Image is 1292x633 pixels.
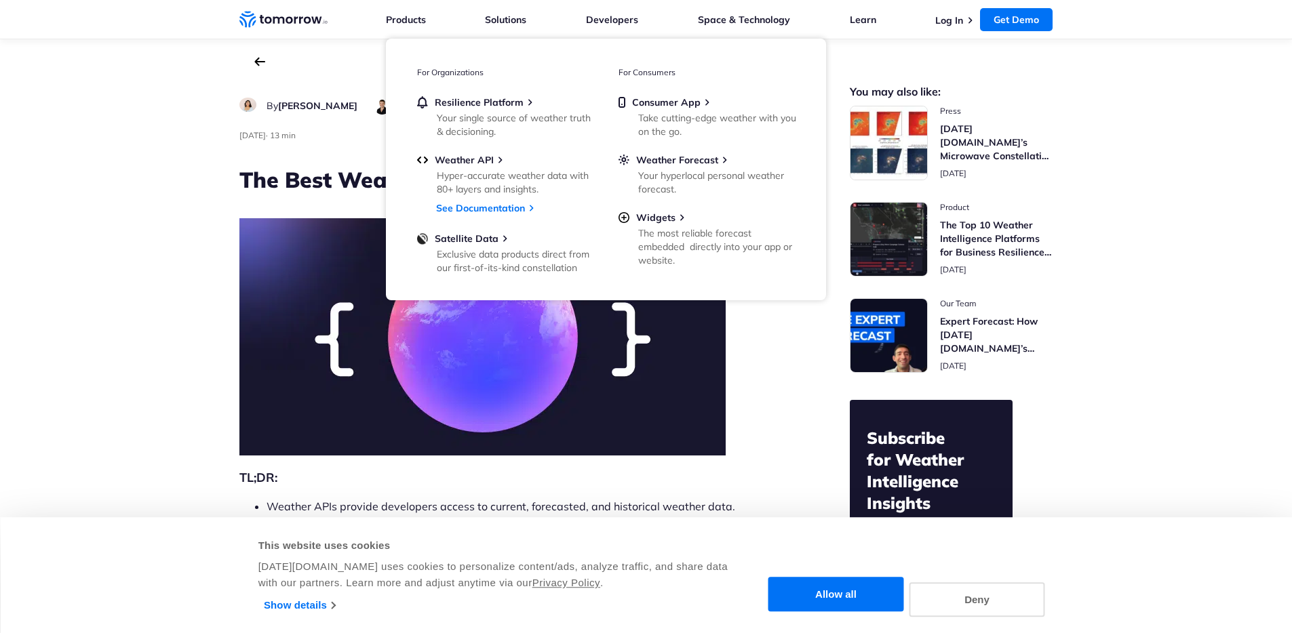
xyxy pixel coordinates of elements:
span: Resilience Platform [435,96,524,108]
span: Weather API [435,154,494,166]
a: Home link [239,9,328,30]
a: back to the main blog page [254,57,265,66]
li: The best weather APIs for 2025 are judged based on functionality & scope, compatibility & ease of... [267,514,778,547]
img: bell.svg [417,96,428,108]
a: Read The Top 10 Weather Intelligence Platforms for Business Resilience in 2025 [850,202,1053,277]
a: Show details [264,595,335,615]
a: See Documentation [436,202,525,214]
div: [DATE][DOMAIN_NAME] uses cookies to personalize content/ads, analyze traffic, and share data with... [258,558,730,591]
a: Learn [850,14,876,26]
a: Solutions [485,14,526,26]
div: author name [267,98,357,114]
span: By [267,100,278,112]
h2: TL;DR: [239,468,778,487]
a: Read Tomorrow.io’s Microwave Constellation Ready To Help This Hurricane Season [850,106,1053,180]
span: Estimated reading time [270,130,296,140]
h1: The Best Weather APIs for 2025 [239,165,778,195]
a: Read Expert Forecast: How Tomorrow.io’s Microwave Sounders Are Revolutionizing Hurricane Monitoring [850,298,1053,373]
span: publish date [239,130,266,140]
h3: [DATE][DOMAIN_NAME]’s Microwave Constellation Ready To Help This Hurricane Season [940,122,1053,163]
span: post catecory [940,202,1053,213]
a: WidgetsThe most reliable forecast embedded directly into your app or website. [619,211,795,264]
a: Consumer AppTake cutting-edge weather with you on the go. [619,96,795,136]
span: Satellite Data [435,232,498,245]
span: post catecory [940,106,1053,117]
img: plus-circle.svg [619,211,629,224]
div: Your hyperlocal personal weather forecast. [638,169,796,196]
div: Hyper-accurate weather data with 80+ layers and insights. [437,169,595,196]
h3: Expert Forecast: How [DATE][DOMAIN_NAME]’s Microwave Sounders Are Revolutionizing Hurricane Monit... [940,314,1053,355]
img: Shahar Wider [374,98,391,115]
span: publish date [940,361,966,371]
img: satellite-data-menu.png [417,232,428,245]
a: Get Demo [980,8,1053,31]
div: The most reliable forecast embedded directly into your app or website. [638,226,796,267]
img: mobile.svg [619,96,625,108]
a: Privacy Policy [532,577,600,588]
span: publish date [940,168,966,178]
a: Weather ForecastYour hyperlocal personal weather forecast. [619,154,795,193]
div: Take cutting-edge weather with you on the go. [638,111,796,138]
a: Developers [586,14,638,26]
span: Consumer App [632,96,701,108]
a: Space & Technology [698,14,790,26]
a: Resilience PlatformYour single source of weather truth & decisioning. [417,96,593,136]
div: This website uses cookies [258,537,730,554]
div: Exclusive data products direct from our first-of-its-kind constellation [437,247,595,274]
h2: You may also like: [850,87,1053,97]
h3: For Organizations [417,67,593,77]
h3: For Consumers [619,67,795,77]
img: Ruth Favela [239,98,256,112]
span: post catecory [940,298,1053,309]
a: Satellite DataExclusive data products direct from our first-of-its-kind constellation [417,232,593,272]
button: Deny [909,582,1045,617]
a: Log In [935,14,963,26]
h3: The Top 10 Weather Intelligence Platforms for Business Resilience in [DATE] [940,218,1053,259]
li: Weather APIs provide developers access to current, forecasted, and historical weather data. [267,498,778,514]
span: publish date [940,264,966,274]
div: Your single source of weather truth & decisioning. [437,111,595,138]
a: Products [386,14,426,26]
h2: Subscribe for Weather Intelligence Insights [867,427,996,514]
img: sun.svg [619,154,629,166]
img: api.svg [417,154,428,166]
span: · [266,130,268,140]
span: Widgets [636,211,676,224]
a: Weather APIHyper-accurate weather data with 80+ layers and insights. [417,154,593,193]
span: Weather Forecast [636,154,718,166]
button: Allow all [768,577,904,612]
